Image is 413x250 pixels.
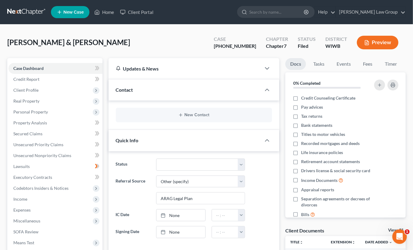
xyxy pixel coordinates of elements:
span: Quick Info [116,137,139,143]
span: SOFA Review [13,229,39,234]
span: [PERSON_NAME] & [PERSON_NAME] [7,38,130,47]
a: Secured Claims [8,128,102,139]
input: -- : -- [212,226,238,238]
label: IC Date [113,209,153,221]
a: Lawsuits [8,161,102,172]
div: Case [214,36,256,43]
div: [PHONE_NUMBER] [214,43,256,50]
span: 7 [284,43,287,49]
span: Means Test [13,240,34,245]
span: 1 [405,229,410,234]
input: Search by name... [249,6,305,18]
a: None [156,226,205,238]
span: Case Dashboard [13,66,44,71]
button: New Contact [121,113,267,117]
span: Property Analysis [13,120,47,125]
span: Credit Report [13,77,39,82]
a: Events [332,58,356,70]
a: None [156,209,205,221]
div: Client Documents [285,227,324,234]
a: Timer [380,58,402,70]
a: Client Portal [117,7,156,18]
i: unfold_more [300,241,303,244]
span: Credit Counseling Certificate [301,95,355,101]
a: Executory Contracts [8,172,102,183]
div: Filed [298,43,316,50]
span: Real Property [13,98,39,104]
span: Contact [116,87,133,93]
span: Personal Property [13,109,48,114]
a: Extensionunfold_more [331,240,355,244]
div: District [325,36,347,43]
a: Case Dashboard [8,63,102,74]
span: Unsecured Priority Claims [13,142,63,147]
strong: 0% Completed [293,81,321,86]
label: Status [113,159,153,171]
i: unfold_more [352,241,355,244]
div: Chapter [266,36,288,43]
span: Drivers license & social security card [301,168,370,174]
a: Docs [285,58,306,70]
span: Miscellaneous [13,218,40,223]
a: [PERSON_NAME] Law Group [336,7,405,18]
span: Life insurance policies [301,150,343,156]
a: Unsecured Priority Claims [8,139,102,150]
span: Income Documents [301,177,337,183]
span: Separation agreements or decrees of divorces [301,196,371,208]
a: Tasks [308,58,329,70]
a: Help [315,7,335,18]
span: Appraisal reports [301,187,334,193]
span: Bank statements [301,122,332,128]
iframe: Intercom live chat [392,229,407,244]
a: Fees [358,58,378,70]
span: Client Profile [13,87,39,93]
label: Referral Source [113,176,153,205]
span: Lawsuits [13,164,30,169]
span: Recorded mortgages and deeds [301,140,360,146]
span: Executory Contracts [13,175,52,180]
div: WIWB [325,43,347,50]
label: Signing Date [113,226,153,238]
span: Unsecured Nonpriority Claims [13,153,71,158]
button: Preview [357,36,398,49]
span: Tax returns [301,113,322,119]
a: Date Added expand_more [365,240,392,244]
div: Updates & News [116,65,254,72]
a: Unsecured Nonpriority Claims [8,150,102,161]
div: Status [298,36,316,43]
a: Home [91,7,117,18]
i: expand_more [389,241,392,244]
a: Property Analysis [8,117,102,128]
span: Income [13,196,27,202]
a: Titleunfold_more [290,240,303,244]
span: Expenses [13,207,31,212]
input: Other Referral Source [156,192,244,204]
span: Codebtors Insiders & Notices [13,186,69,191]
span: Secured Claims [13,131,42,136]
span: Bills [301,212,309,218]
a: Credit Report [8,74,102,85]
span: Titles to motor vehicles [301,131,345,137]
a: View All [388,228,403,232]
span: Pay advices [301,104,323,110]
div: Chapter [266,43,288,50]
input: -- : -- [212,209,238,221]
span: New Case [63,10,84,15]
a: SOFA Review [8,226,102,237]
span: Retirement account statements [301,159,360,165]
